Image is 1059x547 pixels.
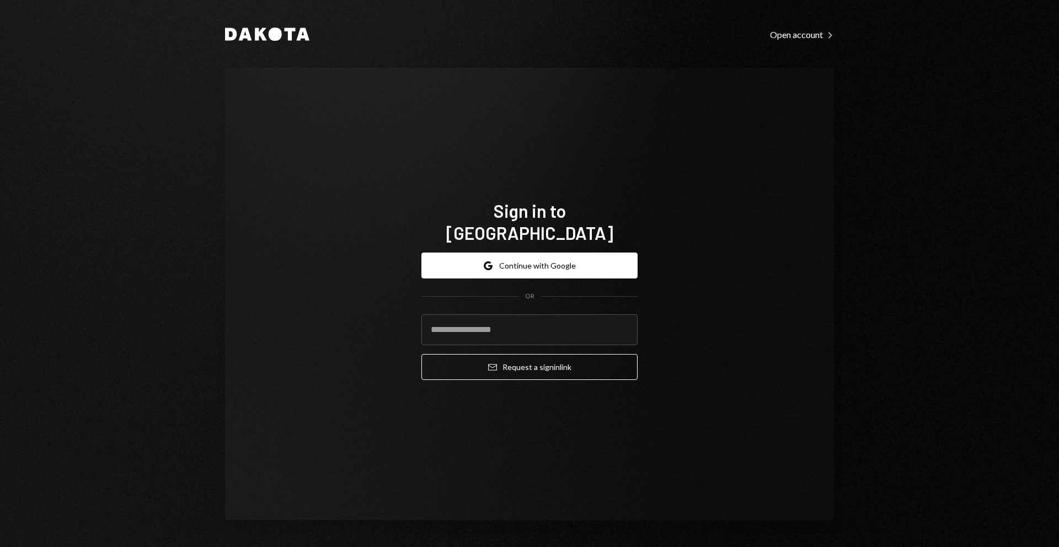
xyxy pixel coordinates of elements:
div: Open account [770,29,834,40]
button: Request a signinlink [421,354,638,380]
a: Open account [770,28,834,40]
h1: Sign in to [GEOGRAPHIC_DATA] [421,200,638,244]
button: Continue with Google [421,253,638,278]
div: OR [525,292,534,301]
